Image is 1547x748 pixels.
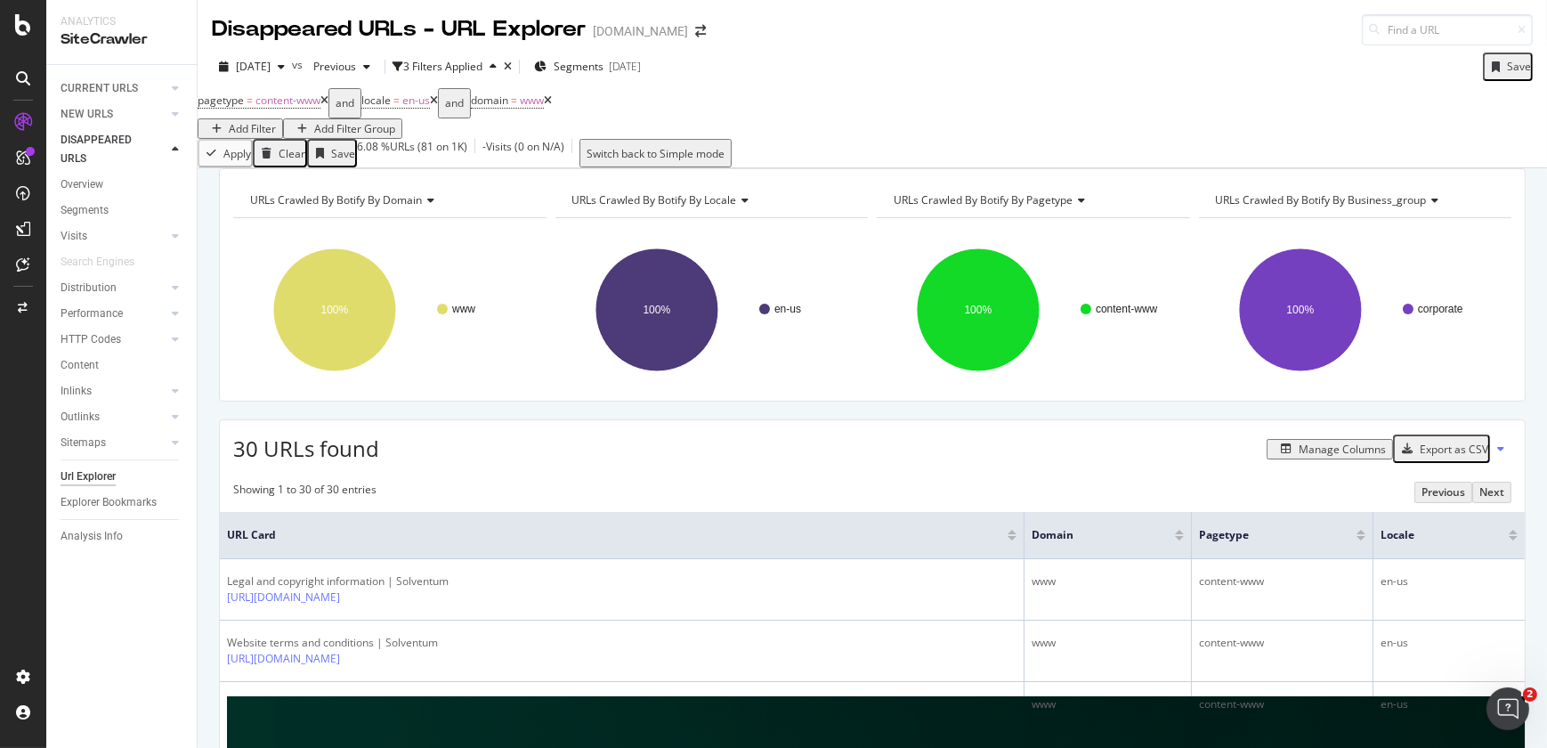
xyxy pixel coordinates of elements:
[61,467,184,486] a: Url Explorer
[61,356,184,375] a: Content
[61,227,166,246] a: Visits
[61,201,184,220] a: Segments
[61,356,99,375] div: Content
[236,59,271,74] span: 2025 Sep. 29th
[61,105,166,124] a: NEW URLS
[361,93,391,108] span: locale
[61,493,157,512] div: Explorer Bookmarks
[212,14,586,45] div: Disappeared URLs - URL Explorer
[572,192,737,207] span: URLs Crawled By Botify By locale
[593,22,688,40] div: [DOMAIN_NAME]
[61,29,182,50] div: SiteCrawler
[331,146,355,161] div: Save
[451,303,475,315] text: www
[233,434,379,463] span: 30 URLs found
[198,118,283,139] button: Add Filter
[61,434,166,452] a: Sitemaps
[255,93,320,108] span: content-www
[233,232,543,387] svg: A chart.
[1381,696,1518,712] div: en-us
[1199,527,1330,543] span: pagetype
[61,434,106,452] div: Sitemaps
[328,88,361,118] button: and
[1523,687,1537,702] span: 2
[61,330,121,349] div: HTTP Codes
[61,527,123,546] div: Analysis Info
[1362,14,1533,45] input: Find a URL
[61,131,150,168] div: DISAPPEARED URLS
[1420,442,1488,457] div: Export as CSV
[61,382,166,401] a: Inlinks
[579,139,732,167] button: Switch back to Simple mode
[61,201,109,220] div: Segments
[227,573,449,589] div: Legal and copyright information | Solventum
[511,93,517,108] span: =
[965,304,992,316] text: 100%
[1507,59,1531,74] div: Save
[247,93,253,108] span: =
[1032,696,1184,712] div: www
[227,527,1003,543] span: URL Card
[1299,442,1386,457] div: Manage Columns
[1393,435,1490,463] button: Export as CSV
[1486,687,1529,730] iframe: Intercom live chat
[61,305,123,323] div: Performance
[445,91,464,116] div: and
[223,146,251,161] div: Apply
[402,93,430,108] span: en-us
[61,253,134,272] div: Search Engines
[198,139,253,167] button: Apply
[61,467,116,486] div: Url Explorer
[393,93,400,108] span: =
[229,121,276,136] div: Add Filter
[1032,527,1148,543] span: domain
[554,59,603,74] span: Segments
[890,186,1174,215] h4: URLs Crawled By Botify By pagetype
[61,79,138,98] div: CURRENT URLS
[357,139,467,167] div: 6.08 % URLs ( 81 on 1K )
[61,14,182,29] div: Analytics
[393,53,504,81] button: 3 Filters Applied
[61,279,166,297] a: Distribution
[61,493,184,512] a: Explorer Bookmarks
[555,232,865,387] svg: A chart.
[1216,192,1427,207] span: URLs Crawled By Botify By business_group
[1381,573,1518,589] div: en-us
[1032,573,1184,589] div: www
[609,59,641,74] div: [DATE]
[587,146,725,161] div: Switch back to Simple mode
[877,232,1187,387] svg: A chart.
[61,131,166,168] a: DISAPPEARED URLS
[336,91,354,116] div: and
[1381,635,1518,651] div: en-us
[527,53,648,81] button: Segments[DATE]
[227,651,340,667] a: [URL][DOMAIN_NAME]
[894,192,1073,207] span: URLs Crawled By Botify By pagetype
[1418,303,1463,315] text: corporate
[61,382,92,401] div: Inlinks
[61,175,184,194] a: Overview
[61,527,184,546] a: Analysis Info
[279,146,305,161] div: Clear
[643,304,670,316] text: 100%
[253,139,307,167] button: Clear
[1199,635,1365,651] div: content-www
[292,57,306,72] span: vs
[403,59,482,74] div: 3 Filters Applied
[227,635,438,651] div: Website terms and conditions | Solventum
[61,253,152,272] a: Search Engines
[247,186,531,215] h4: URLs Crawled By Botify By domain
[227,589,340,606] a: [URL][DOMAIN_NAME]
[61,305,166,323] a: Performance
[283,118,402,139] button: Add Filter Group
[1096,303,1158,315] text: content-www
[61,105,113,124] div: NEW URLS
[61,227,87,246] div: Visits
[1212,186,1496,215] h4: URLs Crawled By Botify By business_group
[1381,527,1482,543] span: locale
[307,139,357,167] button: Save
[321,304,349,316] text: 100%
[306,53,377,81] button: Previous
